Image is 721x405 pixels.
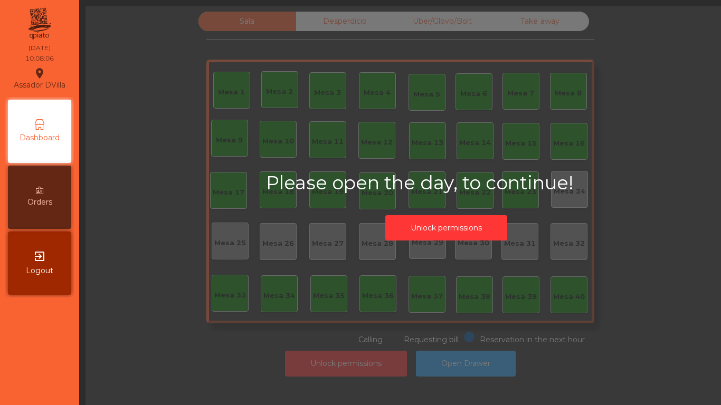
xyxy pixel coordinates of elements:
[25,54,54,63] div: 10:08:06
[385,215,507,241] button: Unlock permissions
[26,265,53,276] span: Logout
[20,132,60,143] span: Dashboard
[26,5,52,42] img: qpiato
[27,197,52,208] span: Orders
[14,65,65,92] div: Assador DVilla
[33,250,46,263] i: exit_to_app
[29,43,51,53] div: [DATE]
[33,67,46,80] i: location_on
[266,172,627,194] h2: Please open the day, to continue!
